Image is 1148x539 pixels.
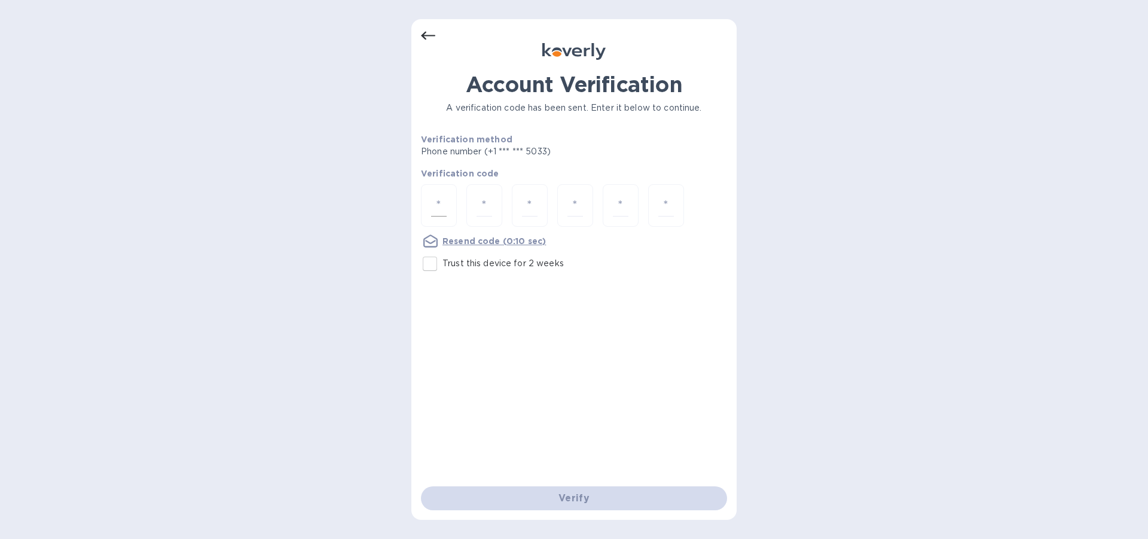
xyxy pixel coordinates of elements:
[442,257,564,270] p: Trust this device for 2 weeks
[421,72,727,97] h1: Account Verification
[421,102,727,114] p: A verification code has been sent. Enter it below to continue.
[421,168,727,179] p: Verification code
[442,236,546,246] u: Resend code (0:10 sec)
[421,135,512,144] b: Verification method
[421,145,642,158] p: Phone number (+1 *** *** 5033)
